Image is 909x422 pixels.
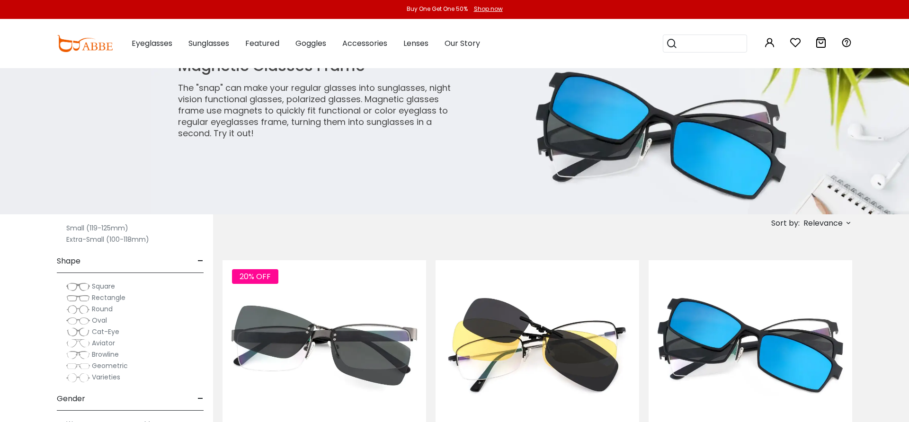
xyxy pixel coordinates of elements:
[57,35,113,52] img: abbeglasses.com
[92,372,120,382] span: Varieties
[92,361,128,370] span: Geometric
[66,350,90,360] img: Browline.png
[66,316,90,325] img: Oval.png
[66,222,128,234] label: Small (119-125mm)
[771,218,800,229] span: Sort by:
[295,38,326,49] span: Goggles
[66,361,90,371] img: Geometric.png
[66,305,90,314] img: Round.png
[92,338,115,348] span: Aviator
[245,38,279,49] span: Featured
[66,327,90,337] img: Cat-Eye.png
[197,250,204,273] span: -
[57,250,80,273] span: Shape
[92,293,125,302] span: Rectangle
[188,38,229,49] span: Sunglasses
[66,339,90,348] img: Aviator.png
[232,269,278,284] span: 20% OFF
[92,281,115,291] span: Square
[445,38,480,49] span: Our Story
[178,57,451,75] h1: Magnetic Glasses Frame
[132,38,172,49] span: Eyeglasses
[92,304,113,314] span: Round
[66,282,90,291] img: Square.png
[92,316,107,325] span: Oval
[151,57,909,214] img: magnetic glasses frame
[57,387,85,410] span: Gender
[197,387,204,410] span: -
[403,38,428,49] span: Lenses
[178,82,451,139] p: The "snap" can make your regular glasses into sunglasses, night vision functional glasses, polari...
[803,215,843,232] span: Relevance
[92,327,119,336] span: Cat-Eye
[407,5,468,13] div: Buy One Get One 50%
[66,234,149,245] label: Extra-Small (100-118mm)
[342,38,387,49] span: Accessories
[66,293,90,303] img: Rectangle.png
[92,350,119,359] span: Browline
[474,5,503,13] div: Shop now
[66,373,90,383] img: Varieties.png
[469,5,503,13] a: Shop now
